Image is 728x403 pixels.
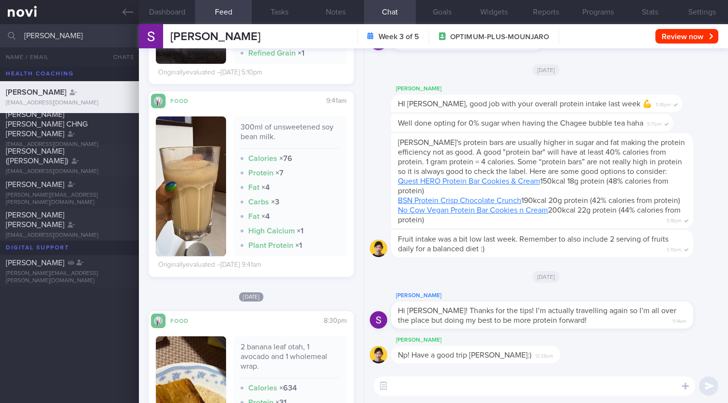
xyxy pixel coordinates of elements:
div: 2 banana leaf otah, 1 avocado and 1 wholemeal wrap. [241,342,339,378]
img: 300ml of unsweetened soy bean milk. [156,116,226,256]
span: OPTIMUM-PLUS-MOUNJARO [450,32,549,42]
strong: Plant Protein [248,242,293,249]
span: [PERSON_NAME] ([PERSON_NAME]) [6,147,68,165]
span: 200kcal 22g protein (44% calories from protein) [398,206,681,224]
a: No Cow Vegan Protein Bar Cookies n Cream [398,206,548,214]
span: Np! Have a good trip [PERSON_NAME]:) [398,351,531,359]
div: 300ml of unsweetened soy bean milk. [241,122,339,149]
strong: × 4 [261,184,270,191]
div: [PERSON_NAME] [391,334,589,346]
div: [PERSON_NAME] [391,83,712,95]
span: 12:28pm [535,350,553,360]
span: Hi [PERSON_NAME]! Thanks for the tips! I’m actually travelling again so I’m all over the place bu... [398,307,676,324]
span: 190kcal 20g protein (42% calories from protein) [398,197,680,204]
strong: × 1 [298,49,304,57]
div: [EMAIL_ADDRESS][DOMAIN_NAME] [6,141,133,148]
button: Chats [100,47,139,67]
button: Review now [655,29,718,43]
strong: Week 3 of 5 [379,32,419,42]
span: [PERSON_NAME] [170,31,260,43]
span: [PERSON_NAME] [6,181,64,188]
span: [PERSON_NAME]'s protein bars are usually higher in sugar and fat making the protein efficiency no... [398,139,685,175]
strong: Refined Grain [248,49,296,57]
strong: Calories [248,384,277,392]
strong: × 634 [279,384,297,392]
strong: × 7 [275,169,284,177]
span: 5:19pm [667,244,682,253]
strong: Calories [248,155,277,162]
div: Originally evaluated – [DATE] 9:41am [158,261,261,270]
span: [PERSON_NAME] [6,88,66,96]
span: Fruit intake was a bit low last week. Remember to also include 2 serving of fruits daily for a ba... [398,235,668,253]
div: [EMAIL_ADDRESS][DOMAIN_NAME] [6,168,133,175]
span: 150kcal 18g protein (48% calories from protein) [398,177,668,195]
span: [DATE] [239,292,263,302]
span: [PERSON_NAME] [PERSON_NAME] CHNG [PERSON_NAME] [6,111,88,138]
strong: × 76 [279,155,292,162]
div: [PERSON_NAME] [391,290,722,302]
span: 5:16pm [656,99,671,108]
strong: Fat [248,184,259,191]
div: [PERSON_NAME][EMAIL_ADDRESS][PERSON_NAME][DOMAIN_NAME] [6,270,133,285]
div: [EMAIL_ADDRESS][DOMAIN_NAME] [6,100,133,107]
span: 5:18pm [667,215,682,224]
strong: × 3 [271,198,279,206]
span: [PERSON_NAME] [6,259,64,267]
strong: Fat [248,213,259,220]
div: Food [166,96,204,104]
strong: Carbs [248,198,269,206]
strong: Protein [248,169,273,177]
span: [DATE] [532,271,560,283]
span: 9:41am [326,98,347,104]
div: Originally evaluated – [DATE] 5:10pm [158,69,262,77]
span: HI [PERSON_NAME], good job with your overall protein intake last week 💪 [398,100,652,108]
div: Food [166,316,204,324]
span: 11:14am [672,316,686,325]
div: [PERSON_NAME][EMAIL_ADDRESS][PERSON_NAME][DOMAIN_NAME] [6,192,133,206]
strong: × 1 [295,242,302,249]
span: [DATE] [532,64,560,76]
strong: × 1 [297,227,303,235]
span: 5:17pm [647,118,662,128]
a: BSN Protein Crisp Chocolate Crunch [398,197,521,204]
div: [EMAIL_ADDRESS][DOMAIN_NAME] [6,232,133,239]
strong: × 4 [261,213,270,220]
a: Quest HERO Protein Bar Cookies & Cream [398,177,540,185]
span: Well done opting for 0% sugar when having the Chagee bubble tea haha [398,119,643,127]
strong: High Calcium [248,227,295,235]
span: 8:30pm [324,317,347,324]
span: [PERSON_NAME] [PERSON_NAME] [6,211,64,229]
